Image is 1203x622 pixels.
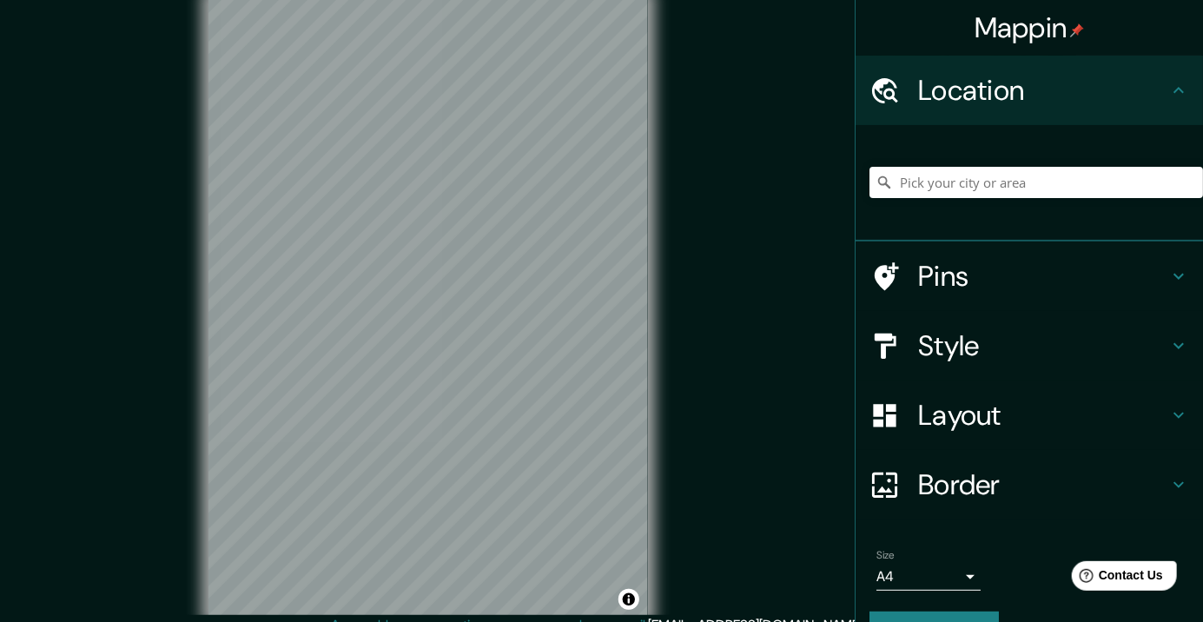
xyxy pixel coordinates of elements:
h4: Mappin [975,10,1085,45]
div: Pins [856,242,1203,311]
h4: Border [918,467,1168,502]
div: Border [856,450,1203,519]
img: pin-icon.png [1070,23,1084,37]
label: Size [876,548,895,563]
h4: Pins [918,259,1168,294]
h4: Layout [918,398,1168,433]
div: A4 [876,563,981,591]
iframe: Help widget launcher [1048,554,1184,603]
div: Style [856,311,1203,380]
div: Layout [856,380,1203,450]
div: Location [856,56,1203,125]
h4: Location [918,73,1168,108]
h4: Style [918,328,1168,363]
button: Toggle attribution [618,589,639,610]
input: Pick your city or area [869,167,1203,198]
